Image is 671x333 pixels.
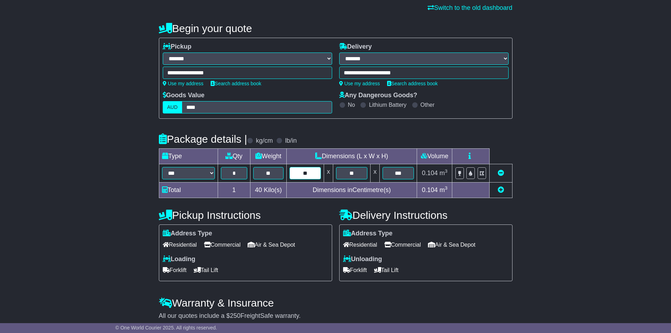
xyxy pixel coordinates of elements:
[163,239,197,250] span: Residential
[339,209,512,221] h4: Delivery Instructions
[163,255,195,263] label: Loading
[159,183,218,198] td: Total
[384,239,421,250] span: Commercial
[255,186,262,193] span: 40
[422,169,438,177] span: 0.104
[211,81,261,86] a: Search address book
[339,43,372,51] label: Delivery
[286,183,417,198] td: Dimensions in Centimetre(s)
[163,81,204,86] a: Use my address
[159,23,512,34] h4: Begin your quote
[445,168,448,174] sup: 3
[163,265,187,276] span: Forklift
[286,149,417,164] td: Dimensions (L x W x H)
[440,169,448,177] span: m
[159,133,247,145] h4: Package details |
[343,255,382,263] label: Unloading
[250,183,287,198] td: Kilo(s)
[440,186,448,193] span: m
[116,325,217,331] span: © One World Courier 2025. All rights reserved.
[343,265,367,276] span: Forklift
[285,137,297,145] label: lb/in
[248,239,295,250] span: Air & Sea Depot
[498,186,504,193] a: Add new item
[256,137,273,145] label: kg/cm
[445,185,448,191] sup: 3
[159,209,332,221] h4: Pickup Instructions
[163,101,182,113] label: AUD
[417,149,452,164] td: Volume
[218,183,250,198] td: 1
[343,239,377,250] span: Residential
[163,230,212,238] label: Address Type
[204,239,241,250] span: Commercial
[163,43,192,51] label: Pickup
[159,149,218,164] td: Type
[369,101,406,108] label: Lithium Battery
[428,239,476,250] span: Air & Sea Depot
[348,101,355,108] label: No
[230,312,241,319] span: 250
[421,101,435,108] label: Other
[324,164,333,183] td: x
[343,230,393,238] label: Address Type
[371,164,380,183] td: x
[428,4,512,11] a: Switch to the old dashboard
[339,92,417,99] label: Any Dangerous Goods?
[374,265,399,276] span: Tail Lift
[387,81,438,86] a: Search address book
[498,169,504,177] a: Remove this item
[339,81,380,86] a: Use my address
[159,312,512,320] div: All our quotes include a $ FreightSafe warranty.
[250,149,287,164] td: Weight
[218,149,250,164] td: Qty
[159,297,512,309] h4: Warranty & Insurance
[422,186,438,193] span: 0.104
[163,92,205,99] label: Goods Value
[194,265,218,276] span: Tail Lift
